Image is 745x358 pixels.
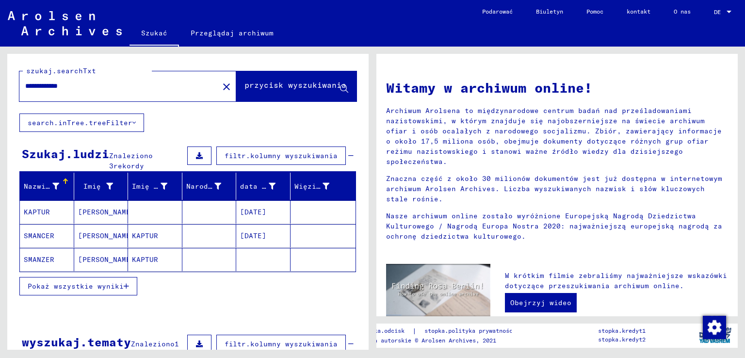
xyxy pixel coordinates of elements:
font: KAPTUR [24,208,50,216]
font: przycisk wyszukiwania [244,80,346,90]
button: filtr.kolumny wyszukiwania [216,146,346,165]
font: O nas [674,8,691,15]
font: Pomoc [586,8,603,15]
mat-header-cell: Imię [74,173,129,200]
a: stopka.polityka prywatności [417,326,528,336]
img: yv_logo.png [697,323,733,347]
font: Obejrzyj wideo [510,298,571,307]
img: Arolsen_neg.svg [8,11,122,35]
a: Obejrzyj wideo [505,293,577,312]
font: Archiwum Arolsena to międzynarodowe centrum badań nad prześladowaniami nazistowskimi, w którym zn... [386,106,722,166]
font: Podarować [482,8,513,15]
button: Jasne [217,77,236,96]
div: Zmiana zgody [702,315,726,339]
button: search.inTree.treeFilter [19,114,144,132]
font: Imię [83,182,101,191]
font: stopka.kredyt1 [598,327,646,334]
font: [DATE] [240,231,266,240]
font: stopka.odcisk [360,327,405,334]
font: Narodziny [186,182,226,191]
div: Imię [78,179,128,194]
mat-header-cell: Nazwisko [20,173,74,200]
font: W krótkim filmie zebraliśmy najważniejsze wskazówki dotyczące przeszukiwania archiwum online. [505,271,727,290]
font: rekordy [113,162,144,170]
font: Znaleziono [131,340,175,348]
font: filtr.kolumny wyszukiwania [225,340,338,348]
mat-header-cell: Imię rodowe [128,173,182,200]
div: Więzień nr [294,179,344,194]
font: [DATE] [240,208,266,216]
font: Szukaj.ludzi [22,146,109,161]
font: KAPTUR [132,231,158,240]
font: szukaj.searchTxt [26,66,96,75]
a: stopka.odcisk [360,326,412,336]
img: video.jpg [386,264,490,321]
mat-header-cell: Narodziny [182,173,237,200]
mat-header-cell: Więzień nr [291,173,356,200]
font: Szukać [141,29,167,37]
button: Pokaż wszystkie wyniki [19,277,137,295]
mat-icon: close [221,81,232,93]
font: Więzień nr [294,182,338,191]
mat-header-cell: data urodzenia [236,173,291,200]
font: DE [714,8,721,16]
font: stopka.polityka prywatności [424,327,516,334]
button: filtr.kolumny wyszukiwania [216,335,346,353]
div: Narodziny [186,179,236,194]
a: Przeglądaj archiwum [179,21,285,45]
font: | [412,326,417,335]
button: przycisk wyszukiwania [236,71,356,101]
font: Pokaż wszystkie wyniki [28,282,124,291]
font: wyszukaj.tematy [22,335,131,349]
font: SMANZER [24,255,54,264]
font: [PERSON_NAME] [78,208,135,216]
font: Nazwisko [24,182,59,191]
font: SMANCER [24,231,54,240]
font: Witamy w archiwum online! [386,79,592,96]
div: Imię rodowe [132,179,182,194]
font: kontakt [627,8,650,15]
font: [PERSON_NAME] [78,231,135,240]
div: Nazwisko [24,179,74,194]
img: Zmiana zgody [703,316,726,339]
font: Przeglądaj archiwum [191,29,274,37]
font: filtr.kolumny wyszukiwania [225,151,338,160]
font: data urodzenia [240,182,301,191]
font: Imię rodowe [132,182,180,191]
font: search.inTree.treeFilter [28,118,132,127]
font: Znaczna część z około 30 milionów dokumentów jest już dostępna w internetowym archiwum Arolsen Ar... [386,174,722,203]
a: Szukać [130,21,179,47]
font: KAPTUR [132,255,158,264]
font: Biuletyn [536,8,563,15]
font: [PERSON_NAME] [78,255,135,264]
div: data urodzenia [240,179,290,194]
font: Nasze archiwum online zostało wyróżnione Europejską Nagrodą Dziedzictwa Kulturowego / Nagrodą Eur... [386,212,722,241]
font: stopka.kredyt2 [598,336,646,343]
font: Prawa autorskie © Arolsen Archives, 2021 [360,337,496,344]
font: Znaleziono 3 [109,151,153,170]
